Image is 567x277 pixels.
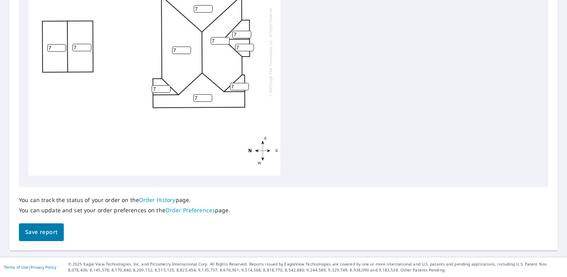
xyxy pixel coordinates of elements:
[19,223,64,241] button: Save report
[165,206,215,214] a: Order Preferences
[68,261,563,273] p: © 2025 Eagle View Technologies, Inc. and Pictometry International Corp. All Rights Reserved. Repo...
[4,265,56,270] p: |
[31,264,56,270] a: Privacy Policy
[19,207,230,214] p: You can update and set your order preferences on the page.
[19,197,230,204] p: You can track the status of your order on the page.
[4,264,28,270] a: Terms of Use
[25,227,57,237] span: Save report
[139,196,176,204] a: Order History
